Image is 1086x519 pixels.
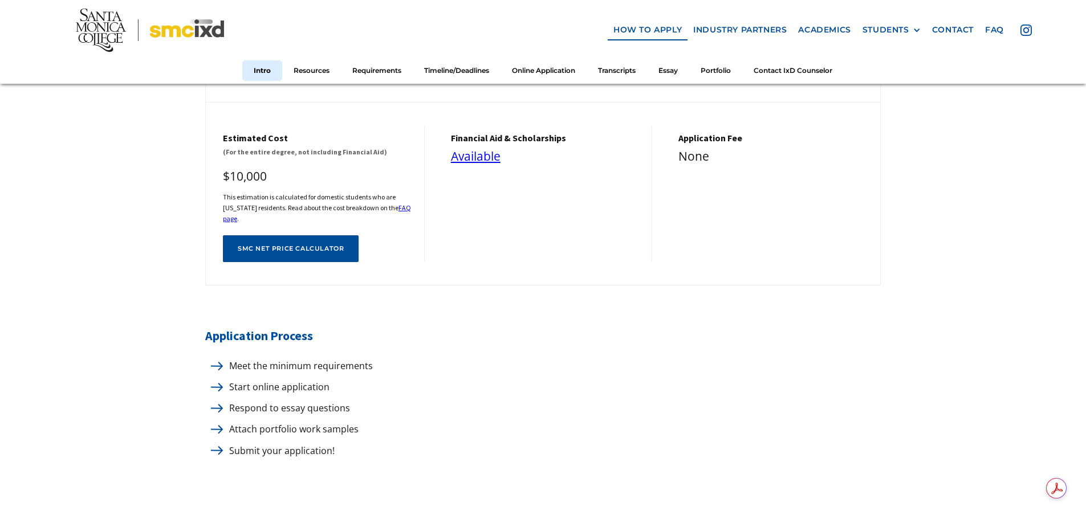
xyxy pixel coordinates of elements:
[282,60,341,81] a: Resources
[587,60,647,81] a: Transcripts
[451,133,641,144] h5: financial aid & Scholarships
[647,60,689,81] a: Essay
[223,358,373,374] p: Meet the minimum requirements
[979,19,1010,40] a: faq
[242,60,282,81] a: Intro
[451,148,501,164] a: Available
[238,245,344,252] div: SMC net price calculator
[223,191,413,224] h6: This estimation is calculated for domestic students who are [US_STATE] residents. Read about the ...
[926,19,979,40] a: contact
[689,60,742,81] a: Portfolio
[223,166,413,187] div: $10,000
[76,9,224,52] img: Santa Monica College - SMC IxD logo
[678,146,869,167] div: None
[792,19,856,40] a: Academics
[223,235,359,262] a: SMC net price calculator
[341,60,413,81] a: Requirements
[678,133,869,144] h5: Application Fee
[742,60,844,81] a: Contact IxD Counselor
[223,401,350,416] p: Respond to essay questions
[863,25,909,35] div: STUDENTS
[223,379,330,395] p: Start online application
[501,60,587,81] a: Online Application
[608,19,688,40] a: how to apply
[223,133,413,144] h5: Estimated cost
[223,146,413,157] h6: (For the entire degree, not including Financial Aid)
[223,203,411,223] a: FAQ page
[688,19,792,40] a: industry partners
[1020,24,1032,36] img: icon - instagram
[413,60,501,81] a: Timeline/Deadlines
[863,25,921,35] div: STUDENTS
[223,443,335,459] p: Submit your application!
[223,422,359,437] p: Attach portfolio work samples
[205,325,881,346] h5: Application Process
